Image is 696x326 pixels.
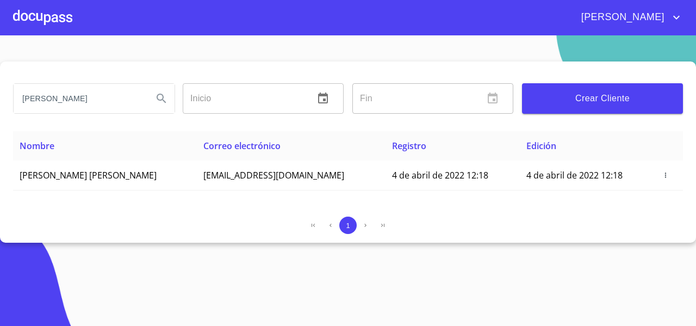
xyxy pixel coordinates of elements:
[339,217,357,234] button: 1
[203,140,281,152] span: Correo electrónico
[526,140,556,152] span: Edición
[392,140,426,152] span: Registro
[20,140,54,152] span: Nombre
[392,169,488,181] span: 4 de abril de 2022 12:18
[526,169,623,181] span: 4 de abril de 2022 12:18
[14,84,144,113] input: search
[346,222,350,230] span: 1
[522,83,683,114] button: Crear Cliente
[20,169,157,181] span: [PERSON_NAME] [PERSON_NAME]
[203,169,344,181] span: [EMAIL_ADDRESS][DOMAIN_NAME]
[573,9,683,26] button: account of current user
[148,85,175,112] button: Search
[573,9,670,26] span: [PERSON_NAME]
[531,91,674,106] span: Crear Cliente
